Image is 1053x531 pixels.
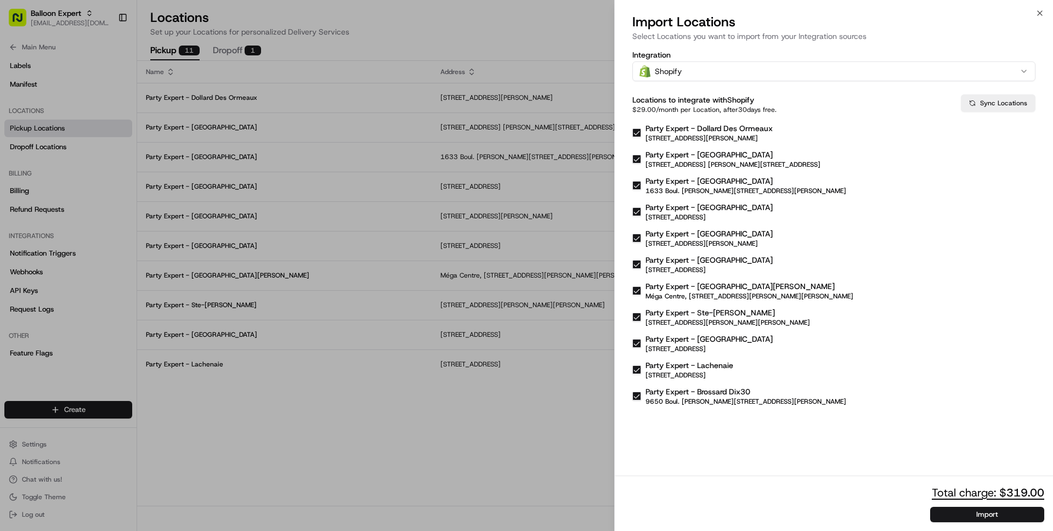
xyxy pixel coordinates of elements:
[646,176,846,187] p: Party Expert - [GEOGRAPHIC_DATA]
[632,181,641,190] button: Party Expert - Laval
[646,344,773,353] p: [STREET_ADDRESS]
[646,265,773,274] p: [STREET_ADDRESS]
[646,318,810,327] p: [STREET_ADDRESS][PERSON_NAME][PERSON_NAME]
[646,160,820,169] p: [STREET_ADDRESS] [PERSON_NAME][STREET_ADDRESS]
[11,11,33,33] img: Nash
[646,307,810,318] p: Party Expert - Ste-[PERSON_NAME]
[930,507,1044,522] button: Import
[632,105,961,114] p: $29.00 /month per Location, after 30 days free.
[186,108,200,121] button: Start new chat
[646,281,853,292] p: Party Expert - [GEOGRAPHIC_DATA][PERSON_NAME]
[632,94,961,105] h4: Locations to integrate with Shopify
[632,392,641,400] button: Party Expert - Brossard Dix30
[646,149,820,160] p: Party Expert - [GEOGRAPHIC_DATA]
[632,31,1035,42] p: Select Locations you want to import from your Integration sources
[632,234,641,242] button: Party Expert - Québec
[646,239,773,248] p: [STREET_ADDRESS][PERSON_NAME]
[22,159,84,170] span: Knowledge Base
[11,105,31,125] img: 1736555255976-a54dd68f-1ca7-489b-9aae-adbdc363a1c4
[93,160,101,169] div: 💻
[632,365,641,374] button: Party Expert - Lachenaie
[37,105,180,116] div: Start new chat
[104,159,176,170] span: API Documentation
[632,313,641,321] button: Party Expert - Ste-Thérèse
[37,116,139,125] div: We're available if you need us!
[646,371,733,380] p: [STREET_ADDRESS]
[632,260,641,269] button: Party Expert - Saint-Bruno
[932,485,1044,500] p: Total charge:
[646,386,846,397] p: Party Expert - Brossard Dix30
[77,185,133,194] a: Powered byPylon
[646,123,773,134] p: Party Expert - Dollard Des Ormeaux
[646,255,773,265] p: Party Expert - [GEOGRAPHIC_DATA]
[646,228,773,239] p: Party Expert - [GEOGRAPHIC_DATA]
[646,187,846,195] p: 1633 Boul. [PERSON_NAME][STREET_ADDRESS][PERSON_NAME]
[646,292,853,301] p: Méga Centre, [STREET_ADDRESS][PERSON_NAME][PERSON_NAME]
[646,134,773,143] p: [STREET_ADDRESS][PERSON_NAME]
[632,13,1035,31] h2: Import Locations
[11,160,20,169] div: 📗
[646,334,773,344] p: Party Expert - [GEOGRAPHIC_DATA]
[109,186,133,194] span: Pylon
[88,155,180,174] a: 💻API Documentation
[646,202,773,213] p: Party Expert - [GEOGRAPHIC_DATA]
[632,155,641,163] button: Party Expert - Greenfield Park
[7,155,88,174] a: 📗Knowledge Base
[632,339,641,348] button: Party Expert - Terrebonne
[632,286,641,295] button: Party Expert - St Jérôme
[961,94,1035,112] button: Sync Locations
[632,50,671,60] label: Integration
[29,71,181,82] input: Clear
[632,128,641,137] button: Party Expert - Dollard Des Ormeaux
[999,485,1044,500] span: $319.00
[11,44,200,61] p: Welcome 👋
[646,213,773,222] p: [STREET_ADDRESS]
[632,207,641,216] button: Party Expert - Montréal
[646,397,846,406] p: 9650 Boul. [PERSON_NAME][STREET_ADDRESS][PERSON_NAME]
[646,360,733,371] p: Party Expert - Lachenaie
